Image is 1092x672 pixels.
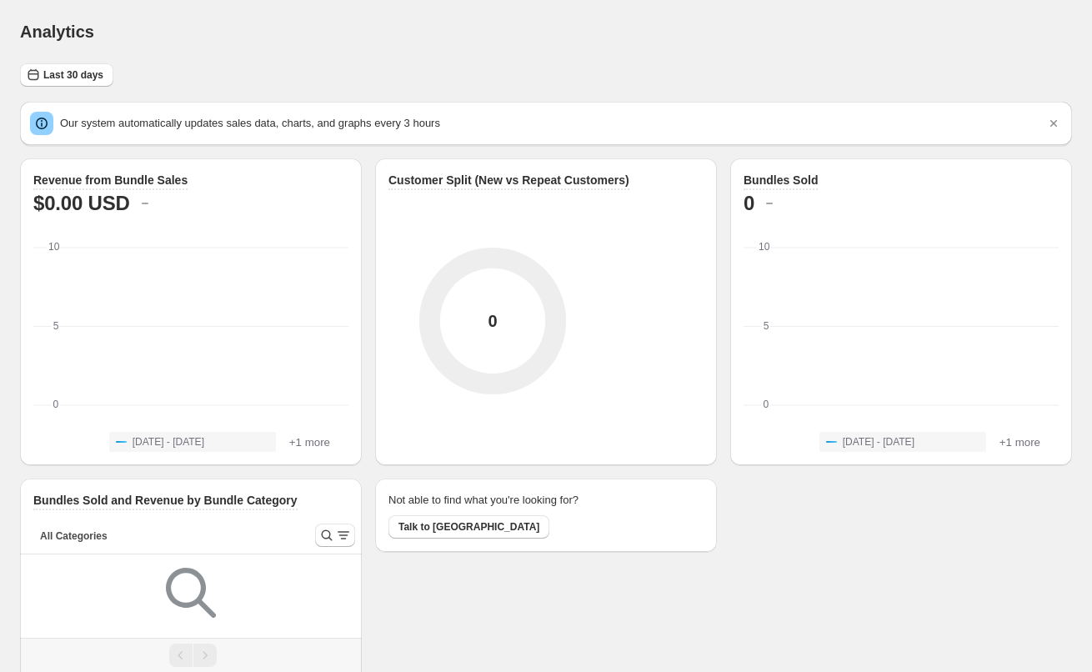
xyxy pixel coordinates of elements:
button: +1 more [284,432,335,452]
h3: Bundles Sold [744,172,818,188]
button: [DATE] - [DATE] [819,432,986,452]
button: [DATE] - [DATE] [109,432,276,452]
h3: Revenue from Bundle Sales [33,172,188,188]
h2: $0.00 USD [33,190,130,217]
text: 10 [759,241,770,253]
text: 10 [48,241,60,253]
span: Last 30 days [43,68,103,82]
h2: 0 [744,190,754,217]
button: Last 30 days [20,63,113,87]
p: No Items found [132,636,251,656]
text: 5 [764,320,769,332]
h1: Analytics [20,22,94,42]
button: +1 more [994,432,1045,452]
text: 0 [53,399,59,410]
span: [DATE] - [DATE] [133,435,204,449]
span: All Categories [40,529,108,543]
span: Talk to [GEOGRAPHIC_DATA] [398,520,539,534]
text: 0 [764,399,769,410]
button: Search and filter results [315,524,355,547]
img: Empty search results [166,568,216,618]
span: [DATE] - [DATE] [843,435,914,449]
h2: Not able to find what you're looking for? [388,492,579,509]
span: Our system automatically updates sales data, charts, and graphs every 3 hours [60,117,440,129]
h3: Customer Split (New vs Repeat Customers) [388,172,629,188]
text: 5 [53,320,59,332]
button: Dismiss notification [1042,112,1065,135]
button: Talk to [GEOGRAPHIC_DATA] [388,515,549,539]
nav: Pagination [20,638,362,672]
h3: Bundles Sold and Revenue by Bundle Category [33,492,298,509]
